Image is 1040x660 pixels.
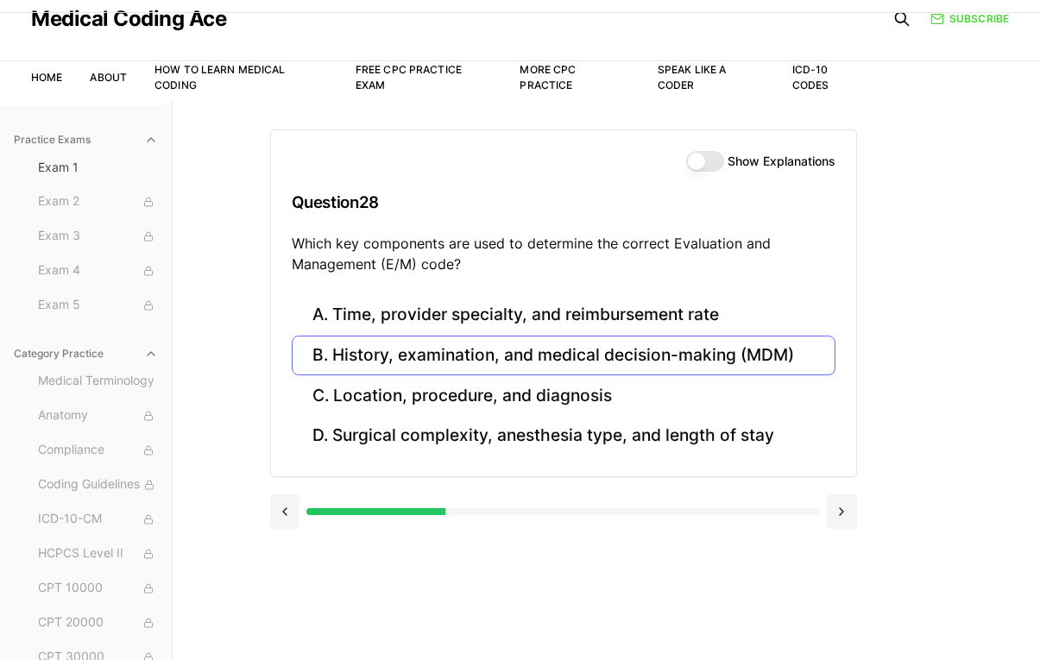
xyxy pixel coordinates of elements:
button: D. Surgical complexity, anesthesia type, and length of stay [292,416,835,456]
a: ICD-10 Codes [792,63,829,91]
h3: Question 28 [292,177,835,228]
span: CPT 10000 [38,579,158,598]
button: B. History, examination, and medical decision-making (MDM) [292,336,835,376]
a: Medical Coding Ace [31,9,226,29]
span: Exam 1 [38,159,158,176]
span: HCPCS Level II [38,544,158,563]
button: HCPCS Level II [31,540,165,568]
button: Coding Guidelines [31,471,165,499]
span: Coding Guidelines [38,475,158,494]
a: More CPC Practice [520,63,576,91]
label: Show Explanations [728,155,835,167]
button: CPT 20000 [31,609,165,637]
span: CPT 20000 [38,613,158,632]
button: Exam 5 [31,292,165,319]
button: CPT 10000 [31,575,165,602]
a: Home [31,71,62,84]
button: A. Time, provider specialty, and reimbursement rate [292,295,835,336]
span: Anatomy [38,406,158,425]
button: Practice Exams [7,126,165,154]
button: Exam 1 [31,154,165,181]
button: C. Location, procedure, and diagnosis [292,375,835,416]
button: ICD-10-CM [31,506,165,533]
span: Exam 5 [38,296,158,315]
button: Medical Terminology [31,368,165,395]
a: Free CPC Practice Exam [356,63,462,91]
button: Exam 2 [31,188,165,216]
a: How to Learn Medical Coding [154,63,285,91]
a: Speak Like a Coder [658,63,726,91]
span: Exam 3 [38,227,158,246]
button: Anatomy [31,402,165,430]
button: Exam 4 [31,257,165,285]
span: Exam 4 [38,261,158,280]
span: Compliance [38,441,158,460]
button: Category Practice [7,340,165,368]
p: Which key components are used to determine the correct Evaluation and Management (E/M) code? [292,233,835,274]
a: About [90,71,127,84]
span: ICD-10-CM [38,510,158,529]
button: Compliance [31,437,165,464]
span: Exam 2 [38,192,158,211]
a: Subscribe [930,11,1009,27]
button: Exam 3 [31,223,165,250]
span: Medical Terminology [38,372,158,391]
